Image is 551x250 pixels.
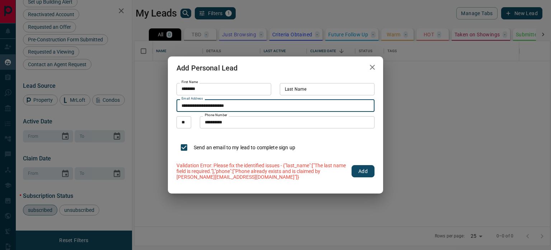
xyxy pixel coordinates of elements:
label: Email Address [182,96,203,101]
p: Send an email to my lead to complete sign up [194,144,295,151]
label: Phone Number [205,113,227,118]
label: First Name [182,80,198,85]
p: Validation Error: Please fix the identified issues - {"last_name":["The last name field is requir... [176,163,347,180]
h2: Add Personal Lead [168,56,246,79]
button: Add [352,165,375,177]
